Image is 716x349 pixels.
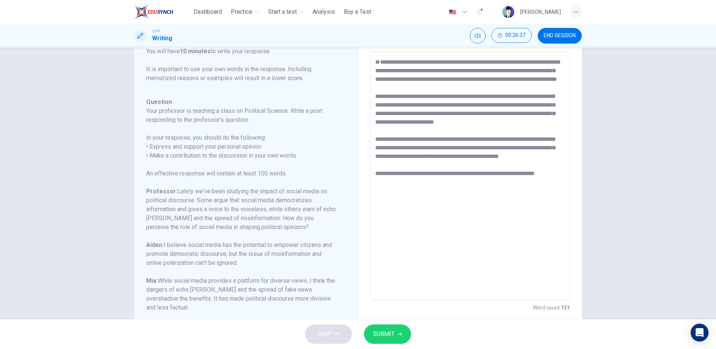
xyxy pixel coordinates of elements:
[146,241,337,267] h6: I believe social media has the potential to empower citizens and promote democratic discourse, bu...
[492,28,532,43] button: 00:26:37
[191,5,225,19] button: Dashboard
[146,98,337,107] h6: Question
[691,324,709,342] div: Open Intercom Messenger
[134,4,191,19] a: ELTC logo
[533,303,570,312] h6: Word count :
[268,7,297,16] span: Start a test
[448,9,457,15] img: en
[313,7,335,16] span: Analysis
[134,4,173,19] img: ELTC logo
[265,5,307,19] button: Start a test
[544,33,576,39] span: END SESSION
[180,48,211,55] b: 10 minutes
[341,5,374,19] button: Buy a Test
[373,329,395,339] span: SUBMIT
[146,187,337,232] h6: Lately we've been studying the impact of social media on political discourse. Some argue that soc...
[194,7,222,16] span: Dashboard
[146,107,337,124] h6: Your professor is teaching a class on Political Science. Write a post responding to the professor...
[505,32,525,38] span: 00:26:37
[152,29,160,34] span: CEFR
[146,277,158,284] b: Mia:
[146,241,164,248] b: Aiden:
[146,188,178,195] b: Professor:
[146,276,337,312] h6: While social media provides a platform for diverse views, I think the dangers of echo [PERSON_NAM...
[146,133,337,160] h6: In your response, you should do the following: • Express and support your personal opinion • Make...
[561,305,570,311] strong: 131
[470,28,486,44] div: Mute
[344,7,371,16] span: Buy a Test
[502,6,514,18] img: Profile picture
[520,7,561,16] div: [PERSON_NAME]
[152,34,172,43] h1: Writing
[492,28,532,44] div: Hide
[310,5,338,19] button: Analysis
[228,5,262,19] button: Practice
[538,28,582,44] button: END SESSION
[364,324,411,344] button: SUBMIT
[146,169,337,178] h6: An effective response will contain at least 100 words.
[231,7,252,16] span: Practice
